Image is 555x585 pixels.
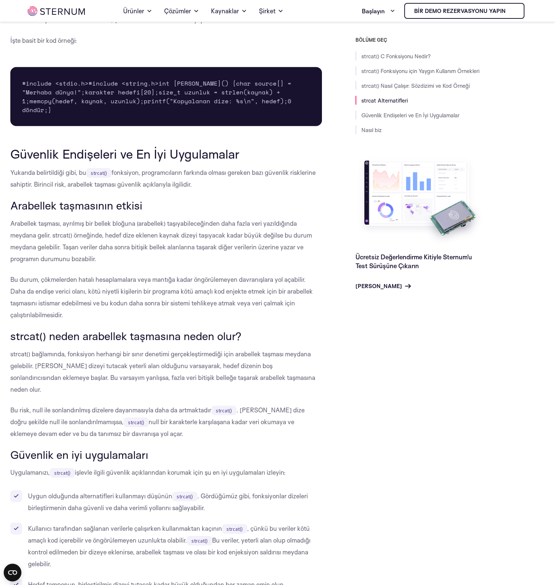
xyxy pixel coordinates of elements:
font: Kullanıcı tarafından sağlanan verilerle çalışırken kullanmaktan kaçının [28,525,222,532]
font: Bu durum, çökmelerden hatalı hesaplamalara veya mantığa kadar öngörülemeyen davranışlara yol açab... [10,276,313,319]
font: 0 döndür; [22,97,295,114]
font: strcat() neden arabellek taşmasına neden olur? [10,329,242,343]
code: strcat() [50,468,75,478]
font: Yukarıda belirtildiği gibi, bu [10,169,86,176]
a: strcat() Fonksiyonu için Yaygın Kullanım Örnekleri [361,67,479,75]
a: Başlayın [362,4,395,18]
img: göğüs kemiği iot [509,8,514,14]
font: fonksiyon, programcıların farkında olması gereken bazı güvenlik risklerine sahiptir. Birincil ris... [10,169,316,188]
font: int [PERSON_NAME]() { [159,79,236,88]
a: Ücretsiz Değerlendirme Kitiyle Sternum'u Test Sürüşüne Çıkarın [355,253,472,270]
font: İşte basit bir kod örneği: [10,37,77,44]
font: Güvenlik Endişeleri ve En İyi Uygulamalar [10,146,239,162]
font: Arabellek taşması, ayrılmış bir bellek bloğuna (arabellek) taşıyabileceğinden daha fazla veri yaz... [10,219,312,263]
font: Bu risk, null ile sonlandırılmış dizelere dayanmasıyla daha da artmaktadır [10,406,211,414]
font: işlevle ilgili güvenlik açıklarından korumak için şu en iyi uygulamaları izleyin: [75,468,286,476]
img: göğüs kemiği iot [28,6,85,16]
font: karakter hedefi[20]; [85,88,159,97]
code: strcat() [172,492,197,501]
code: strcat() [211,406,236,415]
font: strcat() bağlamında, fonksiyon herhangi bir sınır denetimi gerçekleştirmediği için arabellek taşm... [10,350,315,393]
font: Uygun olduğunda alternatifleri kullanmayı düşünün [28,492,172,500]
font: BÖLÜME GEÇ [355,37,387,43]
font: #include <string.h> [89,79,159,88]
font: Bir demo rezervasyonu yapın [414,7,506,14]
font: char source[] = "Merhaba dünya!"; [22,79,295,97]
a: [PERSON_NAME] [355,282,411,291]
font: [PERSON_NAME] [355,283,402,290]
font: Kaynaklar [211,7,239,15]
font: #include <stdio.h> [22,79,89,88]
code: strcat() [86,168,111,178]
code: strcat() [124,418,149,427]
a: strcat() Nasıl Çalışır: Sözdizimi ve Kod Örneği [361,82,470,89]
font: Başlayın [362,7,385,15]
font: Güvenlik en iyi uygulamaları [10,448,148,461]
font: Uygulamanızı, [10,468,50,476]
a: Güvenlik Endişeleri ve En İyi Uygulamalar [361,112,459,119]
font: } [48,105,52,114]
font: Arabellek taşmasının etkisi [10,198,142,212]
font: printf("Kopyalanan dize: %s\n", hedef); [144,97,288,105]
font: . [PERSON_NAME] dize doğru şekilde null ile sonlandırılmamışsa, [10,406,305,426]
a: Nasıl biz [361,127,382,134]
font: Çözümler [164,7,191,15]
button: Open CMP widget [4,564,21,581]
font: Ürünler [123,7,144,15]
font: null bir karakterle karşılaşana kadar veri okumaya ve eklemeye devam eder ve bu da tanımsız bir d... [10,418,294,437]
a: strcat() C Fonksiyonu Nedir? [361,53,431,60]
font: Şirket [259,7,275,15]
font: size_t uzunluk = strlen(kaynak) + 1; [22,88,284,105]
code: strcat() [222,524,247,534]
font: . Ancak, dize birleştirme için memcpy() kullandıktan sonra dizeyi null-sonlandırmayı unutmamak ön... [10,4,291,24]
a: Bir demo rezervasyonu yapın [404,3,524,19]
font: memcpy(hedef, kaynak, uzunluk); [30,97,144,105]
img: Ücretsiz Değerlendirme Kitiyle Sternum'u Test Sürüşüne Çıkarın [355,155,485,247]
a: strcat Alternatifleri [361,97,408,104]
